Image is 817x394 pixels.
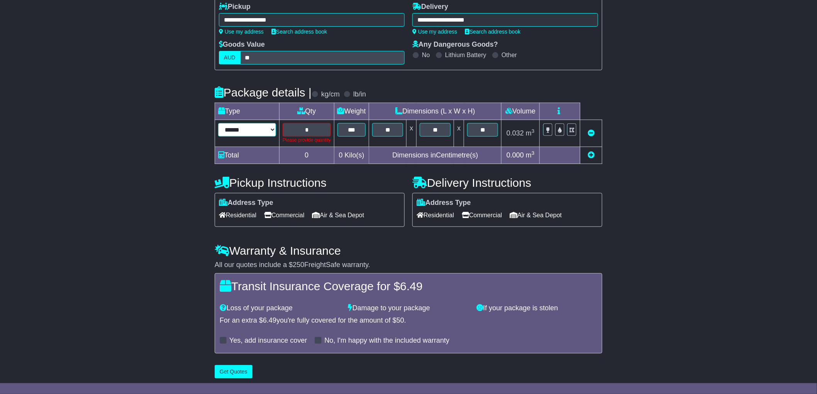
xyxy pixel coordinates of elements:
[263,316,276,324] span: 6.49
[369,147,502,164] td: Dimensions in Centimetre(s)
[369,103,502,120] td: Dimensions (L x W x H)
[532,128,535,134] sup: 3
[532,150,535,156] sup: 3
[219,199,273,207] label: Address Type
[283,137,331,144] div: Please provide quantity
[412,29,457,35] a: Use my address
[220,316,597,325] div: For an extra $ you're fully covered for the amount of $ .
[412,41,498,49] label: Any Dangerous Goods?
[526,129,535,137] span: m
[271,29,327,35] a: Search address book
[216,304,344,313] div: Loss of your package
[229,337,307,345] label: Yes, add insurance cover
[334,103,369,120] td: Weight
[324,337,449,345] label: No, I'm happy with the included warranty
[219,209,256,221] span: Residential
[215,176,405,189] h4: Pickup Instructions
[215,261,602,269] div: All our quotes include a $ FreightSafe warranty.
[465,29,520,35] a: Search address book
[215,86,312,99] h4: Package details |
[264,209,304,221] span: Commercial
[321,90,340,99] label: kg/cm
[220,280,597,293] h4: Transit Insurance Coverage for $
[339,151,343,159] span: 0
[219,29,264,35] a: Use my address
[588,129,595,137] a: Remove this item
[219,3,251,11] label: Pickup
[422,51,430,59] label: No
[219,51,241,64] label: AUD
[312,209,364,221] span: Air & Sea Depot
[219,41,265,49] label: Goods Value
[507,129,524,137] span: 0.032
[407,120,417,147] td: x
[526,151,535,159] span: m
[417,209,454,221] span: Residential
[473,304,601,313] div: If your package is stolen
[334,147,369,164] td: Kilo(s)
[215,244,602,257] h4: Warranty & Insurance
[397,316,404,324] span: 50
[588,151,595,159] a: Add new item
[344,304,473,313] div: Damage to your package
[502,103,540,120] td: Volume
[215,103,280,120] td: Type
[215,147,280,164] td: Total
[353,90,366,99] label: lb/in
[280,147,334,164] td: 0
[502,51,517,59] label: Other
[462,209,502,221] span: Commercial
[280,103,334,120] td: Qty
[400,280,422,293] span: 6.49
[454,120,464,147] td: x
[215,365,253,379] button: Get Quotes
[507,151,524,159] span: 0.000
[445,51,486,59] label: Lithium Battery
[293,261,304,269] span: 250
[412,3,448,11] label: Delivery
[412,176,602,189] h4: Delivery Instructions
[417,199,471,207] label: Address Type
[510,209,562,221] span: Air & Sea Depot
